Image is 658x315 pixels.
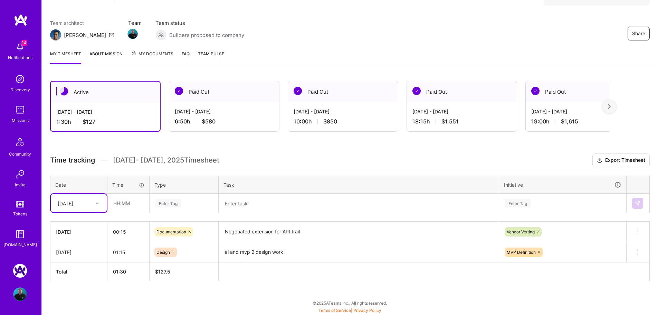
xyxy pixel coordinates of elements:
div: Discovery [10,86,30,93]
span: My Documents [131,50,173,58]
span: Builders proposed to company [169,31,244,39]
span: $850 [323,118,337,125]
div: Notifications [8,54,32,61]
span: Team architect [50,19,114,27]
div: [DATE] - [DATE] [175,108,274,115]
img: guide book [13,227,27,241]
img: Submit [635,201,640,206]
a: FAQ [182,50,190,64]
span: Time tracking [50,156,95,165]
span: MVP Definition [507,250,536,255]
img: Active [60,87,68,95]
th: Type [150,176,219,194]
a: Team Pulse [198,50,224,64]
div: Invite [15,181,26,188]
th: Total [50,262,107,281]
div: [DATE] [56,228,102,235]
div: [DATE] - [DATE] [294,108,392,115]
div: 10:00 h [294,118,392,125]
img: User Avatar [13,287,27,301]
textarea: ai and mvp 2 design work [219,243,498,262]
div: [DATE] - [DATE] [412,108,511,115]
img: logo [14,14,28,26]
input: HH:MM [108,194,149,212]
a: My Documents [131,50,173,64]
span: $1,615 [561,118,578,125]
i: icon Mail [109,32,114,38]
div: © 2025 ATeams Inc., All rights reserved. [41,294,658,312]
img: right [608,104,611,109]
div: Paid Out [526,81,636,102]
span: Team [128,19,142,27]
div: Paid Out [407,81,517,102]
img: teamwork [13,103,27,117]
span: $127 [83,118,95,126]
a: Privacy Policy [353,308,381,313]
a: Terms of Service [318,308,351,313]
a: Rent Parity: Team for leveling the playing field in the property management space [11,264,29,278]
button: Share [628,27,650,40]
div: 18:15 h [412,118,511,125]
div: Paid Out [288,81,398,102]
div: [PERSON_NAME] [64,31,106,39]
img: discovery [13,72,27,86]
img: Community [12,134,28,150]
div: Enter Tag [505,198,531,209]
div: Missions [12,117,29,124]
div: Active [51,82,160,103]
i: icon Chevron [95,202,99,205]
a: Team Member Avatar [128,28,137,40]
div: Paid Out [169,81,279,102]
span: $580 [202,118,216,125]
div: [DATE] [58,200,73,207]
a: User Avatar [11,287,29,301]
th: 01:30 [107,262,150,281]
img: Invite [13,167,27,181]
span: $ 127.5 [155,269,170,275]
div: 19:00 h [531,118,630,125]
span: Team status [155,19,244,27]
div: Initiative [504,181,621,189]
a: About Mission [89,50,123,64]
div: Enter Tag [155,198,181,209]
th: Date [50,176,107,194]
span: Documentation [156,229,186,234]
span: Team Pulse [198,51,224,56]
img: Rent Parity: Team for leveling the playing field in the property management space [13,264,27,278]
input: HH:MM [107,223,149,241]
div: Community [9,150,31,158]
div: [DOMAIN_NAME] [3,241,37,248]
div: [DATE] - [DATE] [531,108,630,115]
div: 1:30 h [56,118,154,126]
span: [DATE] - [DATE] , 2025 Timesheet [113,156,219,165]
img: Team Architect [50,29,61,40]
span: Design [156,250,170,255]
img: bell [13,40,27,54]
div: 6:50 h [175,118,274,125]
th: Task [219,176,499,194]
textarea: Negotiated extension for API trail [219,222,498,241]
div: Tokens [13,210,27,217]
span: 14 [21,40,27,46]
img: Paid Out [412,87,421,95]
i: icon Download [597,157,602,164]
div: [DATE] [56,249,102,256]
span: Share [632,30,645,37]
img: Paid Out [175,87,183,95]
input: HH:MM [107,243,149,261]
div: Time [112,181,144,188]
button: Export Timesheet [592,154,650,167]
div: [DATE] - [DATE] [56,108,154,115]
a: My timesheet [50,50,81,64]
span: Vendor Vetting [507,229,535,234]
img: Paid Out [531,87,540,95]
span: | [318,308,381,313]
img: tokens [16,201,24,207]
img: Team Member Avatar [127,29,138,39]
img: Paid Out [294,87,302,95]
img: Builders proposed to company [155,29,166,40]
span: $1,551 [441,118,459,125]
